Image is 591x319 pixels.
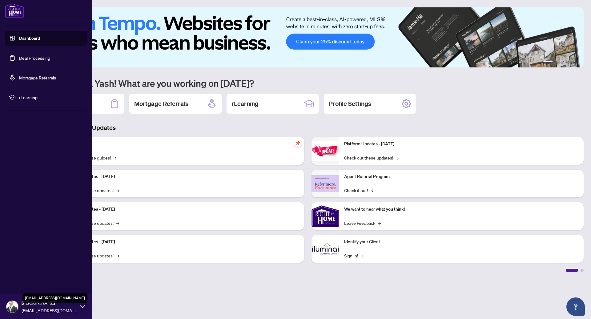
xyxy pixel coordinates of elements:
button: 4 [565,61,568,64]
a: Dashboard [19,35,40,41]
span: → [396,154,399,161]
button: 6 [575,61,577,64]
span: rLearning [19,94,83,101]
a: Leave Feedback→ [344,220,381,226]
span: → [116,252,119,259]
span: → [113,154,116,161]
img: Platform Updates - June 23, 2025 [312,141,339,161]
img: Slide 0 [32,7,584,67]
span: [EMAIL_ADDRESS][DOMAIN_NAME] [22,307,77,314]
span: pushpin [294,139,302,147]
p: Agent Referral Program [344,173,579,180]
button: 5 [570,61,573,64]
span: [PERSON_NAME] [22,300,77,306]
img: logo [5,3,24,18]
img: Identify your Client [312,235,339,263]
a: Mortgage Referrals [19,75,56,80]
img: We want to hear what you think! [312,202,339,230]
a: Deal Processing [19,55,50,61]
p: Identify your Client [344,239,579,245]
span: → [116,220,119,226]
span: → [360,252,364,259]
div: [EMAIL_ADDRESS][DOMAIN_NAME] [22,293,87,303]
button: Open asap [566,297,585,316]
img: Profile Icon [6,301,18,313]
h2: Profile Settings [329,99,371,108]
p: Self-Help [65,141,299,147]
button: 2 [555,61,558,64]
p: Platform Updates - [DATE] [344,141,579,147]
a: Sign In!→ [344,252,364,259]
p: Platform Updates - [DATE] [65,206,299,213]
p: Platform Updates - [DATE] [65,239,299,245]
p: Platform Updates - [DATE] [65,173,299,180]
h2: rLearning [231,99,259,108]
img: Agent Referral Program [312,175,339,192]
h2: Mortgage Referrals [134,99,188,108]
span: → [378,220,381,226]
a: Check out these updates!→ [344,154,399,161]
a: Check it out!→ [344,187,373,194]
span: → [370,187,373,194]
span: → [116,187,119,194]
button: 1 [543,61,553,64]
h3: Brokerage & Industry Updates [32,123,584,132]
h1: Welcome back Yash! What are you working on [DATE]? [32,77,584,89]
p: We want to hear what you think! [344,206,579,213]
button: 3 [560,61,563,64]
